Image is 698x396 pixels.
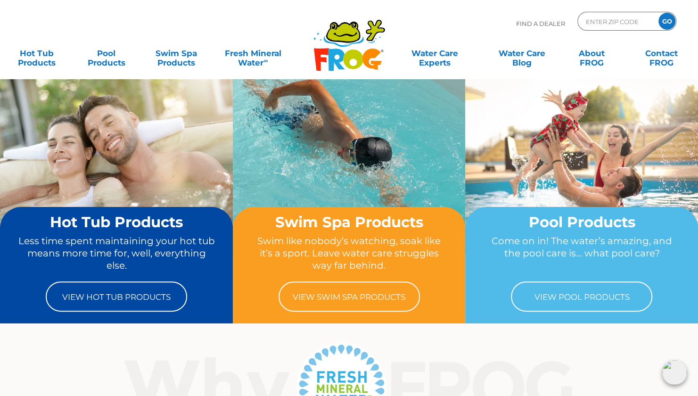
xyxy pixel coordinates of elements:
[46,281,187,312] a: View Hot Tub Products
[219,44,287,63] a: Fresh MineralWater∞
[149,44,203,63] a: Swim SpaProducts
[251,214,448,230] h2: Swim Spa Products
[564,44,618,63] a: AboutFROG
[465,79,698,253] img: home-banner-pool-short
[634,44,689,63] a: ContactFROG
[516,12,565,35] p: Find A Dealer
[658,13,675,30] input: GO
[18,214,215,230] h2: Hot Tub Products
[279,281,420,312] a: View Swim Spa Products
[233,79,466,253] img: home-banner-swim-spa-short
[9,44,64,63] a: Hot TubProducts
[251,235,448,272] p: Swim like nobody’s watching, soak like it’s a sport. Leave water care struggles way far behind.
[483,235,680,272] p: Come on in! The water’s amazing, and the pool care is… what pool care?
[494,44,549,63] a: Water CareBlog
[18,235,215,272] p: Less time spent maintaining your hot tub means more time for, well, everything else.
[79,44,133,63] a: PoolProducts
[585,15,649,28] input: Zip Code Form
[483,214,680,230] h2: Pool Products
[662,360,687,385] img: openIcon
[391,44,479,63] a: Water CareExperts
[511,281,652,312] a: View Pool Products
[263,57,268,64] sup: ∞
